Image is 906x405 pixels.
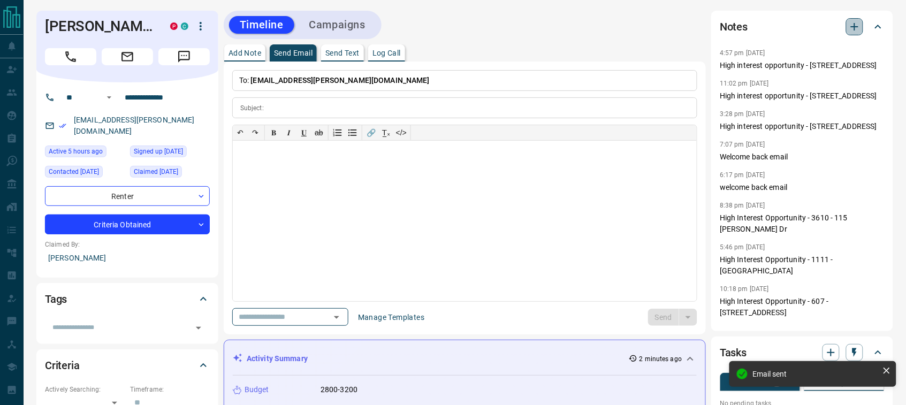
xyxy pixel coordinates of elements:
[45,166,125,181] div: Thu Mar 10 2022
[720,340,885,365] div: Tasks
[720,212,885,235] p: High Interest Opportunity - 3610 - 115 [PERSON_NAME] Dr
[296,125,311,140] button: 𝐔
[134,166,178,177] span: Claimed [DATE]
[720,18,748,35] h2: Notes
[330,125,345,140] button: Numbered list
[59,122,66,129] svg: Email Verified
[720,90,885,102] p: High interest opportunity - [STREET_ADDRESS]
[49,166,99,177] span: Contacted [DATE]
[45,240,210,249] p: Claimed By:
[134,146,183,157] span: Signed up [DATE]
[45,353,210,378] div: Criteria
[267,125,281,140] button: 𝐁
[74,116,195,135] a: [EMAIL_ADDRESS][PERSON_NAME][DOMAIN_NAME]
[247,353,308,364] p: Activity Summary
[720,121,885,132] p: High interest opportunity - [STREET_ADDRESS]
[233,349,697,369] div: Activity Summary2 minutes ago
[720,110,765,118] p: 3:28 pm [DATE]
[720,171,765,179] p: 6:17 pm [DATE]
[49,146,103,157] span: Active 5 hours ago
[103,91,116,104] button: Open
[130,166,210,181] div: Tue Mar 08 2022
[45,146,125,161] div: Fri Aug 15 2025
[251,76,430,85] span: [EMAIL_ADDRESS][PERSON_NAME][DOMAIN_NAME]
[372,49,401,57] p: Log Call
[158,48,210,65] span: Message
[281,125,296,140] button: 𝑰
[45,186,210,206] div: Renter
[720,14,885,40] div: Notes
[345,125,360,140] button: Bullet list
[45,385,125,394] p: Actively Searching:
[720,202,765,209] p: 8:38 pm [DATE]
[240,103,264,113] p: Subject:
[229,16,294,34] button: Timeline
[181,22,188,30] div: condos.ca
[170,22,178,30] div: property.ca
[233,125,248,140] button: ↶
[753,370,878,378] div: Email sent
[720,254,885,277] p: High Interest Opportunity - 1111 - [GEOGRAPHIC_DATA]
[232,70,697,91] p: To:
[352,309,431,326] button: Manage Templates
[720,80,769,87] p: 11:02 pm [DATE]
[45,291,67,308] h2: Tags
[130,385,210,394] p: Timeframe:
[720,285,769,293] p: 10:18 pm [DATE]
[720,141,765,148] p: 7:07 pm [DATE]
[248,125,263,140] button: ↷
[274,49,313,57] p: Send Email
[379,125,394,140] button: T̲ₓ
[639,354,682,364] p: 2 minutes ago
[720,243,765,251] p: 5:46 pm [DATE]
[45,357,80,374] h2: Criteria
[364,125,379,140] button: 🔗
[720,296,885,318] p: High Interest Opportunity - 607 - [STREET_ADDRESS]
[45,249,210,267] p: [PERSON_NAME]
[299,16,376,34] button: Campaigns
[325,49,360,57] p: Send Text
[720,151,885,163] p: Welcome back email
[301,128,307,137] span: 𝐔
[102,48,153,65] span: Email
[720,60,885,71] p: High interest opportunity - [STREET_ADDRESS]
[394,125,409,140] button: </>
[720,344,747,361] h2: Tasks
[45,18,154,35] h1: [PERSON_NAME]
[311,125,326,140] button: ab
[720,49,765,57] p: 4:57 pm [DATE]
[720,182,885,193] p: welcome back email
[229,49,261,57] p: Add Note
[45,215,210,234] div: Criteria Obtained
[329,310,344,325] button: Open
[315,128,323,137] s: ab
[191,320,206,335] button: Open
[45,286,210,312] div: Tags
[245,384,269,395] p: Budget
[130,146,210,161] div: Tue Mar 08 2022
[45,48,96,65] span: Call
[648,309,698,326] div: split button
[321,384,357,395] p: 2800-3200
